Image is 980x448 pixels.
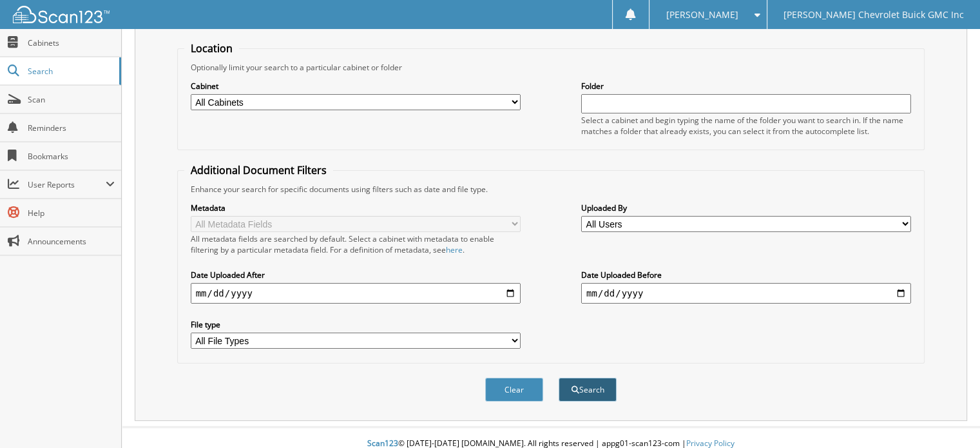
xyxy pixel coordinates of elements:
[581,115,911,137] div: Select a cabinet and begin typing the name of the folder you want to search in. If the name match...
[191,319,521,330] label: File type
[28,236,115,247] span: Announcements
[28,37,115,48] span: Cabinets
[581,202,911,213] label: Uploaded By
[191,233,521,255] div: All metadata fields are searched by default. Select a cabinet with metadata to enable filtering b...
[191,269,521,280] label: Date Uploaded After
[783,11,964,19] span: [PERSON_NAME] Chevrolet Buick GMC Inc
[28,208,115,219] span: Help
[191,283,521,304] input: start
[581,81,911,92] label: Folder
[184,184,918,195] div: Enhance your search for specific documents using filters such as date and file type.
[559,378,617,402] button: Search
[28,122,115,133] span: Reminders
[446,244,463,255] a: here
[581,269,911,280] label: Date Uploaded Before
[485,378,543,402] button: Clear
[184,163,333,177] legend: Additional Document Filters
[916,386,980,448] iframe: Chat Widget
[28,66,113,77] span: Search
[184,62,918,73] div: Optionally limit your search to a particular cabinet or folder
[28,94,115,105] span: Scan
[581,283,911,304] input: end
[28,151,115,162] span: Bookmarks
[184,41,239,55] legend: Location
[13,6,110,23] img: scan123-logo-white.svg
[191,202,521,213] label: Metadata
[666,11,738,19] span: [PERSON_NAME]
[191,81,521,92] label: Cabinet
[28,179,106,190] span: User Reports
